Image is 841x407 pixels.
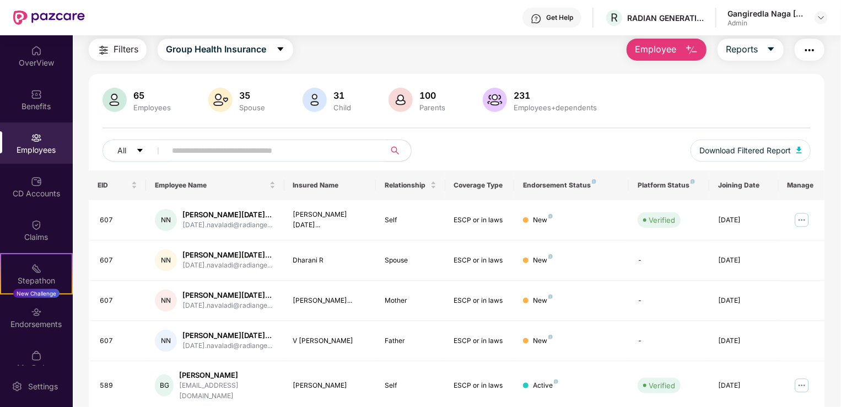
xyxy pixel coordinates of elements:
[548,294,553,299] img: svg+xml;base64,PHN2ZyB4bWxucz0iaHR0cDovL3d3dy53My5vcmcvMjAwMC9zdmciIHdpZHRoPSI4IiBoZWlnaHQ9IjgiIH...
[533,336,553,346] div: New
[31,132,42,143] img: svg+xml;base64,PHN2ZyBpZD0iRW1wbG95ZWVzIiB4bWxucz0iaHR0cDovL3d3dy53My5vcmcvMjAwMC9zdmciIHdpZHRoPS...
[376,170,445,200] th: Relationship
[114,42,138,56] span: Filters
[182,330,272,341] div: [PERSON_NAME][DATE]...
[817,13,826,22] img: svg+xml;base64,PHN2ZyBpZD0iRHJvcGRvd24tMzJ4MzIiIHhtbG5zPSJodHRwOi8vd3d3LnczLm9yZy8yMDAwL3N2ZyIgd2...
[531,13,542,24] img: svg+xml;base64,PHN2ZyBpZD0iSGVscC0zMngzMiIgeG1sbnM9Imh0dHA6Ly93d3cudzMub3JnLzIwMDAvc3ZnIiB3aWR0aD...
[182,341,272,351] div: [DATE].navaladi@radiange...
[158,39,293,61] button: Group Health Insurancecaret-down
[31,89,42,100] img: svg+xml;base64,PHN2ZyBpZD0iQmVuZWZpdHMiIHhtbG5zPSJodHRwOi8vd3d3LnczLm9yZy8yMDAwL3N2ZyIgd2lkdGg9Ij...
[611,11,618,24] span: R
[718,215,769,226] div: [DATE]
[155,209,177,231] div: NN
[155,181,267,190] span: Employee Name
[155,330,177,352] div: NN
[100,381,137,391] div: 589
[554,379,558,384] img: svg+xml;base64,PHN2ZyB4bWxucz0iaHR0cDovL3d3dy53My5vcmcvMjAwMC9zdmciIHdpZHRoPSI4IiBoZWlnaHQ9IjgiIH...
[718,39,784,61] button: Reportscaret-down
[454,215,505,226] div: ESCP or in laws
[793,377,811,394] img: manageButton
[685,44,698,57] img: svg+xml;base64,PHN2ZyB4bWxucz0iaHR0cDovL3d3dy53My5vcmcvMjAwMC9zdmciIHhtbG5zOnhsaW5rPSJodHRwOi8vd3...
[237,90,267,101] div: 35
[445,170,514,200] th: Coverage Type
[293,255,368,266] div: Dharani R
[385,181,428,190] span: Relationship
[718,381,769,391] div: [DATE]
[97,44,110,57] img: svg+xml;base64,PHN2ZyB4bWxucz0iaHR0cDovL3d3dy53My5vcmcvMjAwMC9zdmciIHdpZHRoPSIyNCIgaGVpZ2h0PSIyNC...
[548,254,553,259] img: svg+xml;base64,PHN2ZyB4bWxucz0iaHR0cDovL3d3dy53My5vcmcvMjAwMC9zdmciIHdpZHRoPSI4IiBoZWlnaHQ9IjgiIH...
[546,13,573,22] div: Get Help
[100,336,137,346] div: 607
[718,296,769,306] div: [DATE]
[182,290,272,301] div: [PERSON_NAME][DATE]...
[385,381,436,391] div: Self
[1,275,72,286] div: Stepathon
[293,296,368,306] div: [PERSON_NAME]...
[31,176,42,187] img: svg+xml;base64,PHN2ZyBpZD0iQ0RfQWNjb3VudHMiIGRhdGEtbmFtZT0iQ0QgQWNjb3VudHMiIHhtbG5zPSJodHRwOi8vd3...
[803,44,816,57] img: svg+xml;base64,PHN2ZyB4bWxucz0iaHR0cDovL3d3dy53My5vcmcvMjAwMC9zdmciIHdpZHRoPSIyNCIgaGVpZ2h0PSIyNC...
[385,336,436,346] div: Father
[331,103,353,112] div: Child
[31,307,42,318] img: svg+xml;base64,PHN2ZyBpZD0iRW5kb3JzZW1lbnRzIiB4bWxucz0iaHR0cDovL3d3dy53My5vcmcvMjAwMC9zdmciIHdpZH...
[483,88,507,112] img: svg+xml;base64,PHN2ZyB4bWxucz0iaHR0cDovL3d3dy53My5vcmcvMjAwMC9zdmciIHhtbG5zOnhsaW5rPSJodHRwOi8vd3...
[100,255,137,266] div: 607
[511,103,599,112] div: Employees+dependents
[523,181,621,190] div: Endorsement Status
[629,321,709,361] td: -
[179,381,276,401] div: [EMAIL_ADDRESS][DOMAIN_NAME]
[533,215,553,226] div: New
[182,250,272,260] div: [PERSON_NAME][DATE]...
[649,215,675,226] div: Verified
[533,296,553,306] div: New
[389,88,413,112] img: svg+xml;base64,PHN2ZyB4bWxucz0iaHR0cDovL3d3dy53My5vcmcvMjAwMC9zdmciIHhtbG5zOnhsaW5rPSJodHRwOi8vd3...
[146,170,284,200] th: Employee Name
[293,381,368,391] div: [PERSON_NAME]
[155,290,177,312] div: NN
[454,336,505,346] div: ESCP or in laws
[25,381,61,392] div: Settings
[293,336,368,346] div: V [PERSON_NAME]
[100,215,137,226] div: 607
[726,42,758,56] span: Reports
[103,140,170,162] button: Allcaret-down
[454,381,505,391] div: ESCP or in laws
[779,170,824,200] th: Manage
[629,240,709,281] td: -
[649,380,675,391] div: Verified
[103,88,127,112] img: svg+xml;base64,PHN2ZyB4bWxucz0iaHR0cDovL3d3dy53My5vcmcvMjAwMC9zdmciIHhtbG5zOnhsaW5rPSJodHRwOi8vd3...
[385,215,436,226] div: Self
[31,45,42,56] img: svg+xml;base64,PHN2ZyBpZD0iSG9tZSIgeG1sbnM9Imh0dHA6Ly93d3cudzMub3JnLzIwMDAvc3ZnIiB3aWR0aD0iMjAiIG...
[303,88,327,112] img: svg+xml;base64,PHN2ZyB4bWxucz0iaHR0cDovL3d3dy53My5vcmcvMjAwMC9zdmciIHhtbG5zOnhsaW5rPSJodHRwOi8vd3...
[767,45,775,55] span: caret-down
[385,255,436,266] div: Spouse
[208,88,233,112] img: svg+xml;base64,PHN2ZyB4bWxucz0iaHR0cDovL3d3dy53My5vcmcvMjAwMC9zdmciIHhtbG5zOnhsaW5rPSJodHRwOi8vd3...
[182,210,272,220] div: [PERSON_NAME][DATE]...
[533,381,558,391] div: Active
[511,90,599,101] div: 231
[384,140,412,162] button: search
[548,335,553,339] img: svg+xml;base64,PHN2ZyB4bWxucz0iaHR0cDovL3d3dy53My5vcmcvMjAwMC9zdmciIHdpZHRoPSI4IiBoZWlnaHQ9IjgiIH...
[131,90,173,101] div: 65
[89,170,146,200] th: EID
[131,103,173,112] div: Employees
[182,260,272,271] div: [DATE].navaladi@radiange...
[155,374,174,397] div: BG
[31,219,42,231] img: svg+xml;base64,PHN2ZyBpZD0iQ2xhaW0iIHhtbG5zPSJodHRwOi8vd3d3LnczLm9yZy8yMDAwL3N2ZyIgd2lkdGg9IjIwIi...
[454,255,505,266] div: ESCP or in laws
[384,146,406,155] span: search
[166,42,266,56] span: Group Health Insurance
[454,296,505,306] div: ESCP or in laws
[629,281,709,321] td: -
[182,220,272,231] div: [DATE].navaladi@radiange...
[136,147,144,156] span: caret-down
[89,39,147,61] button: Filters
[13,10,85,25] img: New Pazcare Logo
[331,90,353,101] div: 31
[12,381,23,392] img: svg+xml;base64,PHN2ZyBpZD0iU2V0dGluZy0yMHgyMCIgeG1sbnM9Imh0dHA6Ly93d3cudzMub3JnLzIwMDAvc3ZnIiB3aW...
[237,103,267,112] div: Spouse
[718,336,769,346] div: [DATE]
[417,103,448,112] div: Parents
[31,350,42,361] img: svg+xml;base64,PHN2ZyBpZD0iTXlfT3JkZXJzIiBkYXRhLW5hbWU9Ik15IE9yZGVycyIgeG1sbnM9Imh0dHA6Ly93d3cudz...
[548,214,553,218] img: svg+xml;base64,PHN2ZyB4bWxucz0iaHR0cDovL3d3dy53My5vcmcvMjAwMC9zdmciIHdpZHRoPSI4IiBoZWlnaHQ9IjgiIH...
[31,263,42,274] img: svg+xml;base64,PHN2ZyB4bWxucz0iaHR0cDovL3d3dy53My5vcmcvMjAwMC9zdmciIHdpZHRoPSIyMSIgaGVpZ2h0PSIyMC...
